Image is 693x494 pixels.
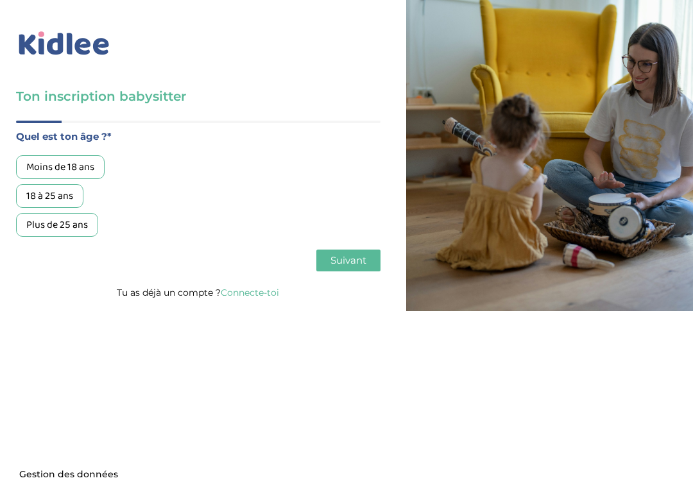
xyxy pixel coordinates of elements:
[16,213,98,237] div: Plus de 25 ans
[16,29,112,58] img: logo_kidlee_bleu
[316,250,381,271] button: Suivant
[16,284,381,301] p: Tu as déjà un compte ?
[16,128,381,145] label: Quel est ton âge ?*
[330,254,366,266] span: Suivant
[16,184,83,208] div: 18 à 25 ans
[221,287,279,298] a: Connecte-toi
[16,250,76,271] button: Précédent
[16,155,105,179] div: Moins de 18 ans
[12,461,126,488] button: Gestion des données
[16,87,381,105] h3: Ton inscription babysitter
[19,469,118,481] span: Gestion des données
